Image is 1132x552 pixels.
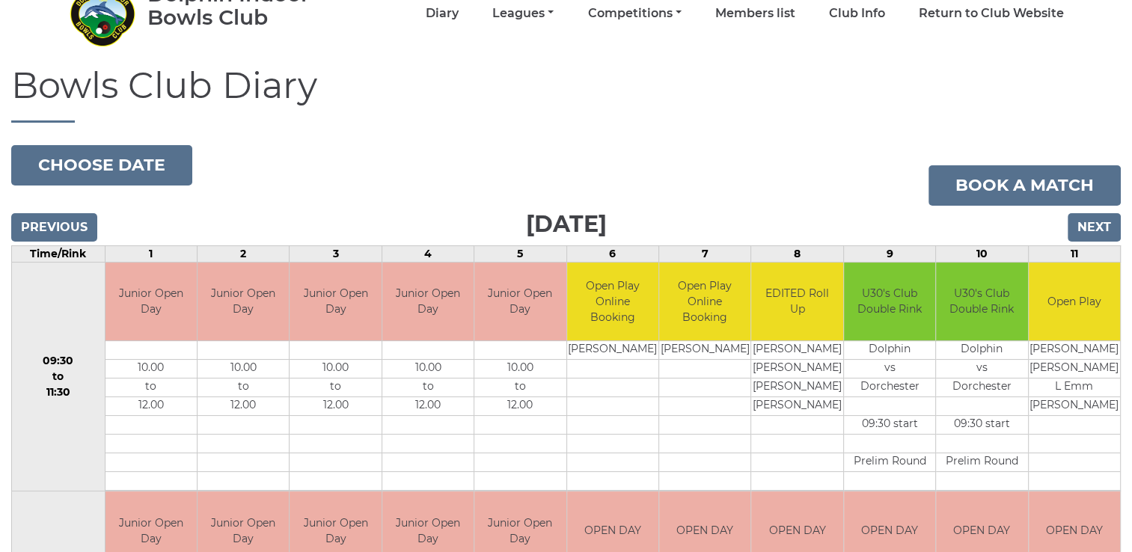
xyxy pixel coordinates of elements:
a: Leagues [492,5,554,22]
td: 9 [843,245,935,262]
td: to [382,378,474,397]
td: to [198,378,289,397]
a: Return to Club Website [919,5,1064,22]
td: Dorchester [844,378,935,397]
td: Junior Open Day [105,263,197,341]
td: 1 [105,245,197,262]
td: [PERSON_NAME] [751,397,842,416]
td: 10.00 [382,360,474,378]
td: 12.00 [105,397,197,416]
td: 12.00 [382,397,474,416]
a: Diary [426,5,459,22]
td: 2 [197,245,289,262]
td: 10.00 [290,360,381,378]
a: Club Info [829,5,885,22]
td: 09:30 start [936,416,1027,435]
td: to [105,378,197,397]
td: 7 [658,245,750,262]
h1: Bowls Club Diary [11,66,1121,123]
a: Members list [715,5,795,22]
td: 5 [474,245,566,262]
td: 12.00 [290,397,381,416]
td: vs [936,360,1027,378]
td: [PERSON_NAME] [751,360,842,378]
td: [PERSON_NAME] [659,341,750,360]
td: Time/Rink [12,245,105,262]
td: [PERSON_NAME] [751,378,842,397]
td: 09:30 start [844,416,935,435]
td: Junior Open Day [382,263,474,341]
td: [PERSON_NAME] [1029,341,1121,360]
td: Prelim Round [844,453,935,472]
td: Junior Open Day [290,263,381,341]
td: 11 [1028,245,1121,262]
td: 8 [751,245,843,262]
td: 09:30 to 11:30 [12,262,105,491]
td: 12.00 [198,397,289,416]
td: to [474,378,566,397]
input: Next [1068,213,1121,242]
td: Dorchester [936,378,1027,397]
td: [PERSON_NAME] [751,341,842,360]
td: vs [844,360,935,378]
td: 12.00 [474,397,566,416]
td: EDITED Roll Up [751,263,842,341]
td: to [290,378,381,397]
td: Dolphin [936,341,1027,360]
td: 10.00 [474,360,566,378]
td: U30's Club Double Rink [844,263,935,341]
button: Choose date [11,145,192,185]
input: Previous [11,213,97,242]
td: [PERSON_NAME] [1029,360,1121,378]
td: 10 [936,245,1028,262]
td: [PERSON_NAME] [567,341,658,360]
td: 4 [382,245,474,262]
td: Junior Open Day [474,263,566,341]
td: Dolphin [844,341,935,360]
td: Junior Open Day [198,263,289,341]
td: L Emm [1029,378,1121,397]
td: 3 [290,245,382,262]
td: Open Play Online Booking [567,263,658,341]
td: [PERSON_NAME] [1029,397,1121,416]
td: Open Play [1029,263,1121,341]
td: 10.00 [105,360,197,378]
td: U30's Club Double Rink [936,263,1027,341]
td: Open Play Online Booking [659,263,750,341]
td: Prelim Round [936,453,1027,472]
td: 6 [566,245,658,262]
a: Competitions [587,5,681,22]
a: Book a match [928,165,1121,206]
td: 10.00 [198,360,289,378]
